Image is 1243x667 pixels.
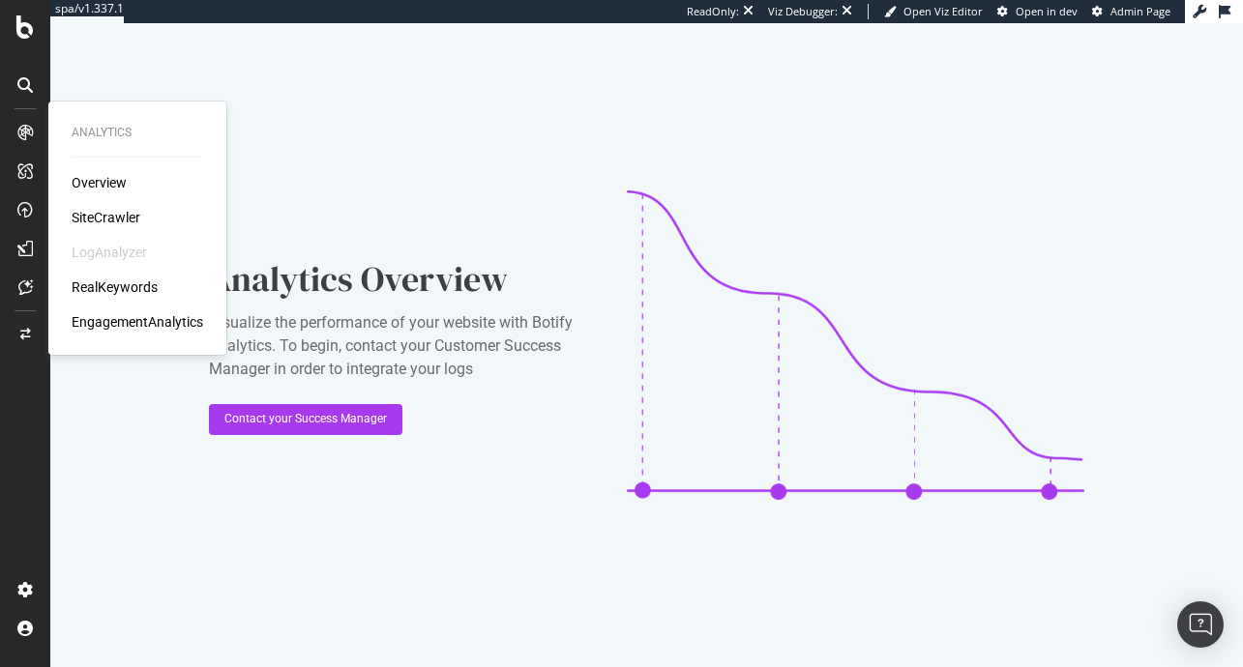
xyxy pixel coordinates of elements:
[1110,4,1170,18] span: Admin Page
[997,4,1078,19] a: Open in dev
[209,311,596,381] div: Visualize the performance of your website with Botify Analytics. To begin, contact your Customer ...
[687,4,739,19] div: ReadOnly:
[72,208,140,227] a: SiteCrawler
[1092,4,1170,19] a: Admin Page
[72,312,203,332] a: EngagementAnalytics
[1016,4,1078,18] span: Open in dev
[627,190,1083,500] img: CaL_T18e.png
[72,243,147,262] div: LogAnalyzer
[224,411,387,427] div: Contact your Success Manager
[209,404,402,435] button: Contact your Success Manager
[1177,601,1224,648] div: Open Intercom Messenger
[903,4,983,18] span: Open Viz Editor
[209,255,596,304] div: Analytics Overview
[768,4,838,19] div: Viz Debugger:
[72,173,127,192] a: Overview
[72,277,158,297] a: RealKeywords
[72,125,203,141] div: Analytics
[884,4,983,19] a: Open Viz Editor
